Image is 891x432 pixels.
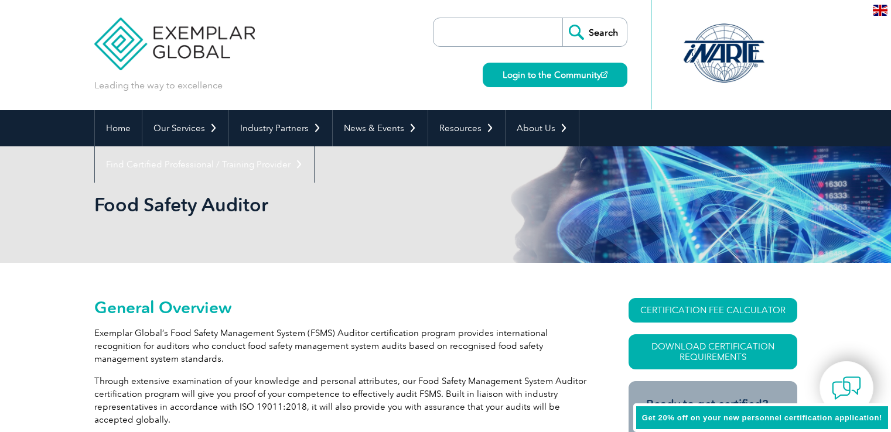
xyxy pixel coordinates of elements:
[95,110,142,146] a: Home
[95,146,314,183] a: Find Certified Professional / Training Provider
[94,375,586,426] p: Through extensive examination of your knowledge and personal attributes, our Food Safety Manageme...
[94,327,586,365] p: Exemplar Global’s Food Safety Management System (FSMS) Auditor certification program provides int...
[629,334,797,369] a: Download Certification Requirements
[629,298,797,323] a: CERTIFICATION FEE CALCULATOR
[562,18,627,46] input: Search
[642,413,882,422] span: Get 20% off on your new personnel certification application!
[873,5,887,16] img: en
[832,373,861,403] img: contact-chat.png
[428,110,505,146] a: Resources
[94,79,223,92] p: Leading the way to excellence
[142,110,228,146] a: Our Services
[506,110,579,146] a: About Us
[94,298,586,317] h2: General Overview
[646,397,780,412] h3: Ready to get certified?
[601,71,607,78] img: open_square.png
[333,110,428,146] a: News & Events
[229,110,332,146] a: Industry Partners
[483,63,627,87] a: Login to the Community
[94,193,544,216] h1: Food Safety Auditor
